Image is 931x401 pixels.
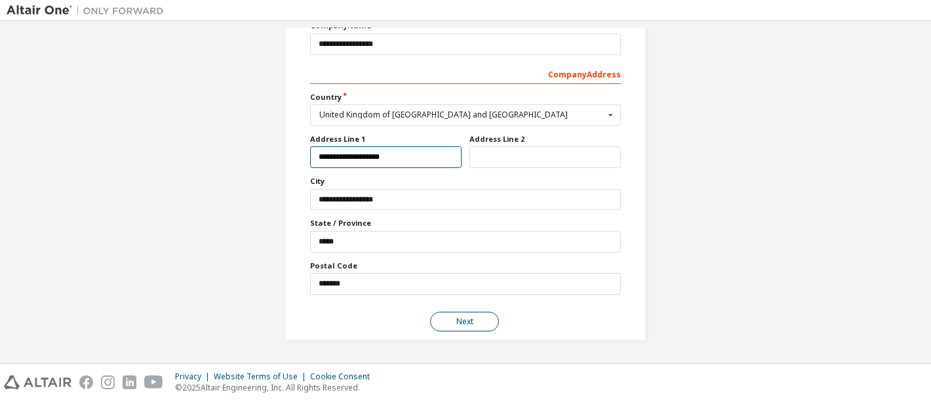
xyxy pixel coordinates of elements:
label: City [310,176,621,186]
img: instagram.svg [101,375,115,389]
div: Company Address [310,63,621,84]
img: altair_logo.svg [4,375,71,389]
label: Postal Code [310,261,621,271]
div: Privacy [175,371,214,382]
button: Next [430,312,499,331]
img: linkedin.svg [123,375,136,389]
p: © 2025 Altair Engineering, Inc. All Rights Reserved. [175,382,378,393]
div: United Kingdom of [GEOGRAPHIC_DATA] and [GEOGRAPHIC_DATA] [319,111,604,119]
label: State / Province [310,218,621,228]
img: youtube.svg [144,375,163,389]
label: Address Line 2 [469,134,621,144]
label: Address Line 1 [310,134,462,144]
label: Country [310,92,621,102]
div: Cookie Consent [310,371,378,382]
div: Website Terms of Use [214,371,310,382]
img: facebook.svg [79,375,93,389]
img: Altair One [7,4,170,17]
